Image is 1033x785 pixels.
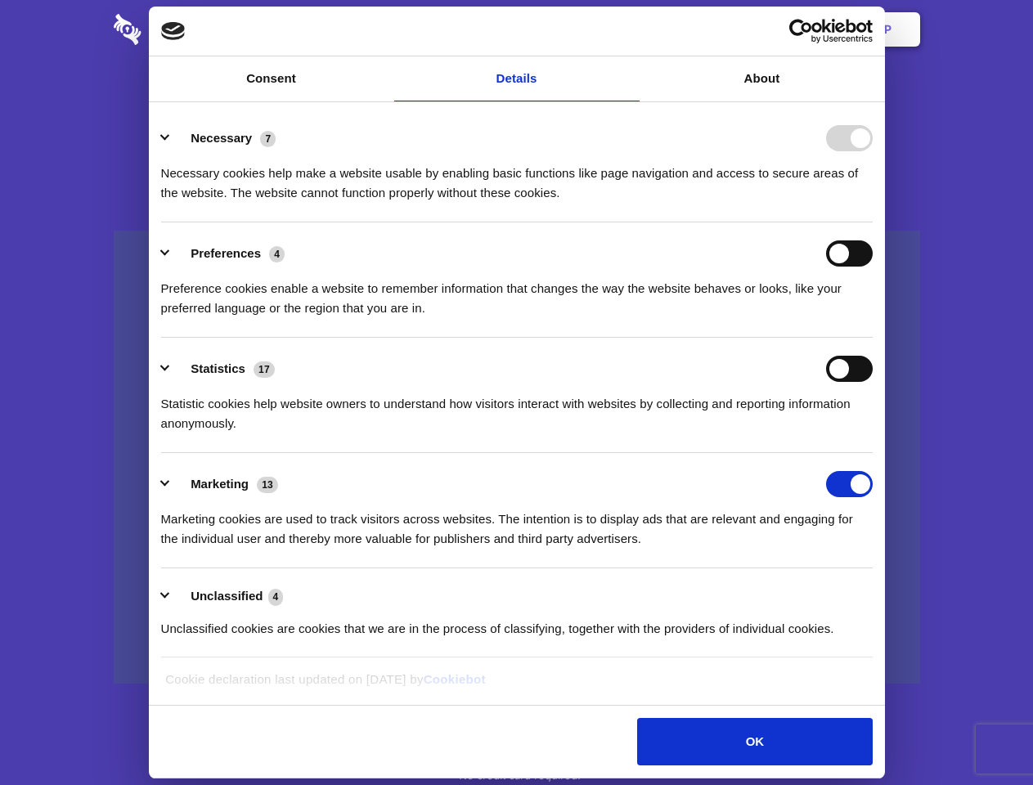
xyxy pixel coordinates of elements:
span: 4 [268,589,284,605]
a: Contact [663,4,739,55]
div: Unclassified cookies are cookies that we are in the process of classifying, together with the pro... [161,607,873,639]
button: Necessary (7) [161,125,286,151]
div: Statistic cookies help website owners to understand how visitors interact with websites by collec... [161,382,873,433]
a: Details [394,56,640,101]
a: Wistia video thumbnail [114,231,920,684]
span: 7 [260,131,276,147]
button: OK [637,718,872,765]
span: 4 [269,246,285,262]
label: Preferences [191,246,261,260]
a: Usercentrics Cookiebot - opens in a new window [730,19,873,43]
h4: Auto-redaction of sensitive data, encrypted data sharing and self-destructing private chats. Shar... [114,149,920,203]
button: Unclassified (4) [161,586,294,607]
button: Preferences (4) [161,240,295,267]
a: Consent [149,56,394,101]
a: Cookiebot [424,672,486,686]
label: Statistics [191,361,245,375]
img: logo [161,22,186,40]
div: Necessary cookies help make a website usable by enabling basic functions like page navigation and... [161,151,873,203]
button: Statistics (17) [161,356,285,382]
label: Marketing [191,477,249,491]
img: logo-wordmark-white-trans-d4663122ce5f474addd5e946df7df03e33cb6a1c49d2221995e7729f52c070b2.svg [114,14,254,45]
a: Login [742,4,813,55]
div: Preference cookies enable a website to remember information that changes the way the website beha... [161,267,873,318]
a: Pricing [480,4,551,55]
span: 13 [257,477,278,493]
div: Cookie declaration last updated on [DATE] by [153,670,880,702]
label: Necessary [191,131,252,145]
div: Marketing cookies are used to track visitors across websites. The intention is to display ads tha... [161,497,873,549]
span: 17 [254,361,275,378]
a: About [640,56,885,101]
h1: Eliminate Slack Data Loss. [114,74,920,132]
button: Marketing (13) [161,471,289,497]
